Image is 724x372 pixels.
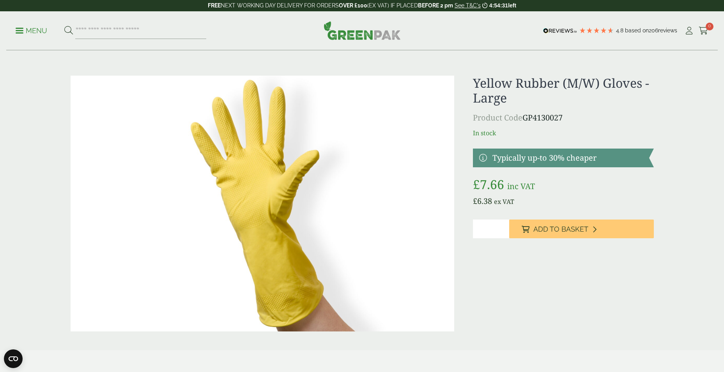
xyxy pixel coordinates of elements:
[71,76,455,331] img: 4130027 Yellow Rubber Glove Large
[473,112,653,124] p: GP4130027
[339,2,367,9] strong: OVER £100
[625,27,649,34] span: Based on
[473,176,480,193] span: £
[684,27,694,35] i: My Account
[473,176,504,193] bdi: 7.66
[473,112,522,123] span: Product Code
[579,27,614,34] div: 4.79 Stars
[649,27,658,34] span: 206
[508,2,516,9] span: left
[208,2,221,9] strong: FREE
[507,181,535,191] span: inc VAT
[473,196,477,206] span: £
[489,2,508,9] span: 4:54:31
[4,349,23,368] button: Open CMP widget
[699,25,708,37] a: 0
[324,21,401,40] img: GreenPak Supplies
[473,128,653,138] p: In stock
[494,197,514,206] span: ex VAT
[473,196,492,206] bdi: 6.38
[616,27,625,34] span: 4.8
[699,27,708,35] i: Cart
[706,23,713,30] span: 0
[658,27,677,34] span: reviews
[473,76,653,106] h1: Yellow Rubber (M/W) Gloves - Large
[455,2,481,9] a: See T&C's
[16,26,47,34] a: Menu
[543,28,577,34] img: REVIEWS.io
[509,220,654,238] button: Add to Basket
[533,225,588,234] span: Add to Basket
[418,2,453,9] strong: BEFORE 2 pm
[16,26,47,35] p: Menu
